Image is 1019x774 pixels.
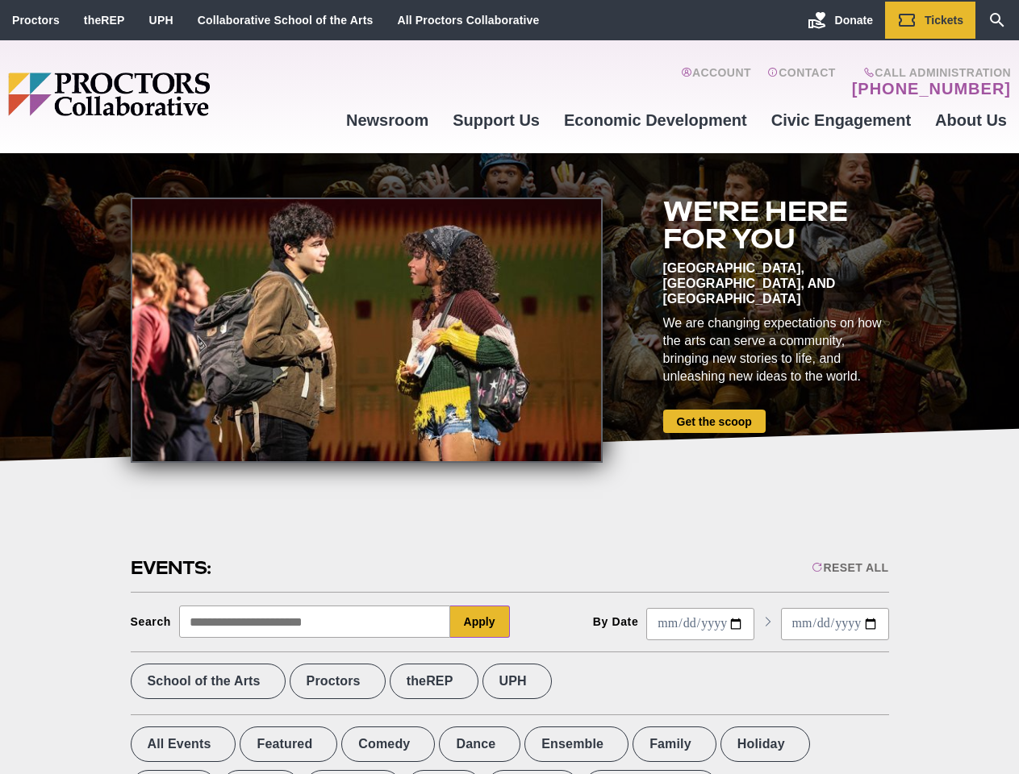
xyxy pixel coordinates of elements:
span: Tickets [925,14,963,27]
a: Support Us [441,98,552,142]
button: Apply [450,605,510,638]
label: Proctors [290,664,386,699]
a: Donate [796,2,885,39]
a: Newsroom [334,98,441,142]
div: [GEOGRAPHIC_DATA], [GEOGRAPHIC_DATA], and [GEOGRAPHIC_DATA] [663,260,889,306]
label: Family [633,726,716,762]
label: Comedy [341,726,435,762]
a: Search [975,2,1019,39]
a: UPH [149,14,173,27]
a: All Proctors Collaborative [397,14,539,27]
a: Civic Engagement [759,98,923,142]
label: Featured [240,726,337,762]
a: Get the scoop [663,410,766,433]
label: Dance [439,726,520,762]
span: Call Administration [847,66,1011,79]
label: UPH [482,664,552,699]
div: Reset All [812,561,888,574]
a: Account [681,66,751,98]
a: theREP [84,14,125,27]
a: Tickets [885,2,975,39]
div: We are changing expectations on how the arts can serve a community, bringing new stories to life,... [663,314,889,385]
div: By Date [593,615,639,628]
a: Proctors [12,14,60,27]
h2: Events: [131,556,214,580]
h2: We're here for you [663,198,889,252]
a: Contact [767,66,836,98]
label: Ensemble [524,726,629,762]
span: Donate [835,14,873,27]
label: theREP [390,664,478,699]
a: Economic Development [552,98,759,142]
img: Proctors logo [8,73,334,116]
a: [PHONE_NUMBER] [852,79,1011,98]
div: Search [131,615,172,628]
label: School of the Arts [131,664,286,699]
a: Collaborative School of the Arts [198,14,374,27]
label: Holiday [720,726,810,762]
label: All Events [131,726,236,762]
a: About Us [923,98,1019,142]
